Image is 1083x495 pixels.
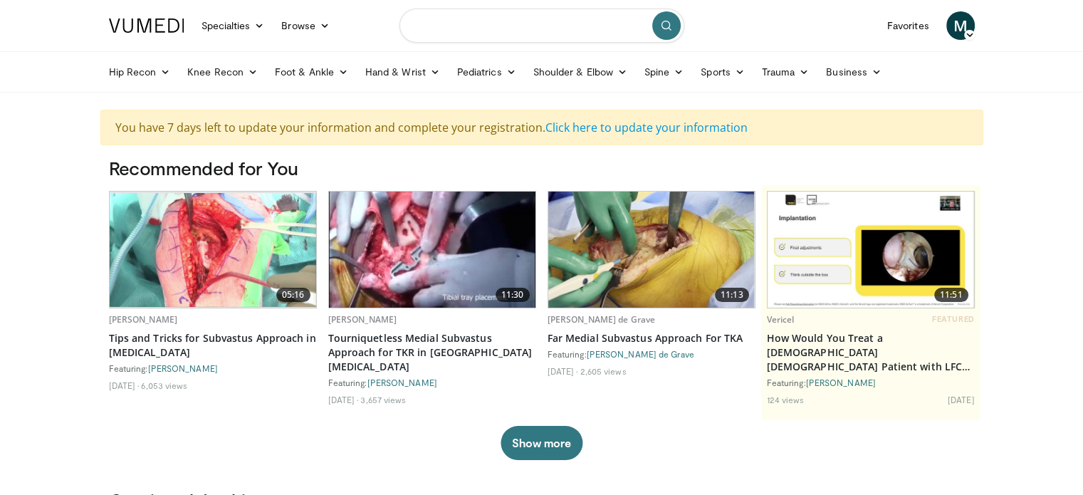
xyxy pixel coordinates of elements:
[328,377,536,388] div: Featuring:
[109,313,178,325] a: [PERSON_NAME]
[767,394,805,405] li: 124 views
[692,58,753,86] a: Sports
[767,377,975,388] div: Featuring:
[636,58,692,86] a: Spine
[367,377,437,387] a: [PERSON_NAME]
[932,314,974,324] span: FEATURED
[946,11,975,40] a: M
[948,394,975,405] li: [DATE]
[548,313,656,325] a: [PERSON_NAME] de Grave
[817,58,890,86] a: Business
[548,192,755,308] img: c2f64c45-5832-403e-924a-fe26fcc0b00c.620x360_q85_upscale.jpg
[879,11,938,40] a: Favorites
[806,377,876,387] a: [PERSON_NAME]
[110,193,316,307] img: 23acb9d1-9258-4964-99c9-9b2453b0ffd6.620x360_q85_upscale.jpg
[328,331,536,374] a: Tourniquetless Medial Subvastus Approach for TKR in [GEOGRAPHIC_DATA][MEDICAL_DATA]
[329,192,535,308] img: 53c7be86-69ff-400f-ab46-f51a723027ce.620x360_q85_upscale.jpg
[525,58,636,86] a: Shoulder & Elbow
[109,363,317,374] div: Featuring:
[548,192,755,308] a: 11:13
[328,394,359,405] li: [DATE]
[193,11,273,40] a: Specialties
[109,157,975,179] h3: Recommended for You
[548,365,578,377] li: [DATE]
[329,192,535,308] a: 11:30
[328,313,397,325] a: [PERSON_NAME]
[100,58,179,86] a: Hip Recon
[449,58,525,86] a: Pediatrics
[276,288,310,302] span: 05:16
[148,363,218,373] a: [PERSON_NAME]
[496,288,530,302] span: 11:30
[934,288,968,302] span: 11:51
[767,313,795,325] a: Vericel
[266,58,357,86] a: Foot & Ankle
[109,19,184,33] img: VuMedi Logo
[109,331,317,360] a: Tips and Tricks for Subvastus Approach in [MEDICAL_DATA]
[545,120,748,135] a: Click here to update your information
[110,192,316,308] a: 05:16
[273,11,338,40] a: Browse
[580,365,626,377] li: 2,605 views
[587,349,694,359] a: [PERSON_NAME] de Grave
[768,192,974,308] img: 62f325f7-467e-4e39-9fa8-a2cb7d050ecd.620x360_q85_upscale.jpg
[360,394,406,405] li: 3,657 views
[753,58,818,86] a: Trauma
[100,110,983,145] div: You have 7 days left to update your information and complete your registration.
[357,58,449,86] a: Hand & Wrist
[109,380,140,391] li: [DATE]
[767,331,975,374] a: How Would You Treat a [DEMOGRAPHIC_DATA] [DEMOGRAPHIC_DATA] Patient with LFC Defect and Partial A...
[768,192,974,308] a: 11:51
[501,426,582,460] button: Show more
[715,288,749,302] span: 11:13
[548,331,755,345] a: Far Medial Subvastus Approach For TKA
[399,9,684,43] input: Search topics, interventions
[179,58,266,86] a: Knee Recon
[548,348,755,360] div: Featuring:
[141,380,187,391] li: 6,053 views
